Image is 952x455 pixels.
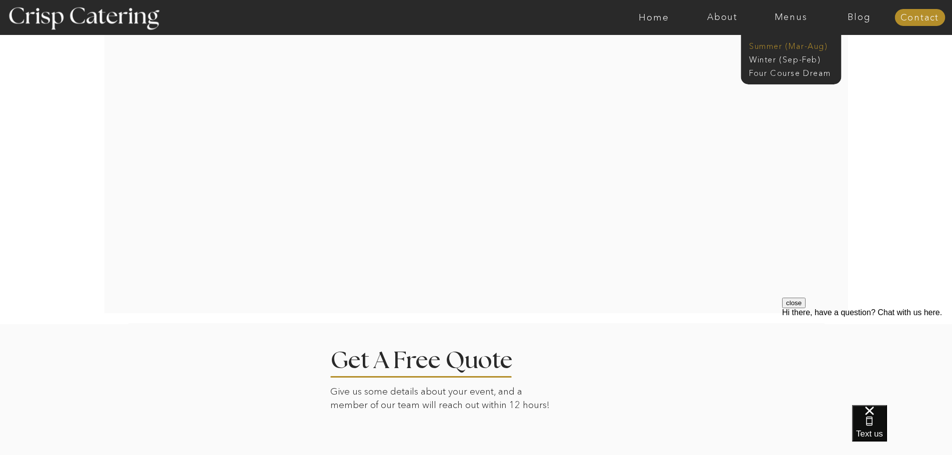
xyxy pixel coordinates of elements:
[330,385,557,415] p: Give us some details about your event, and a member of our team will reach out within 12 hours!
[330,349,543,368] h2: Get A Free Quote
[749,54,831,63] a: Winter (Sep-Feb)
[895,13,945,23] a: Contact
[620,12,688,22] a: Home
[825,12,894,22] a: Blog
[749,40,839,50] a: Summer (Mar-Aug)
[749,67,839,77] a: Four Course Dream
[688,12,757,22] a: About
[757,12,825,22] a: Menus
[782,298,952,418] iframe: podium webchat widget prompt
[852,405,952,455] iframe: podium webchat widget bubble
